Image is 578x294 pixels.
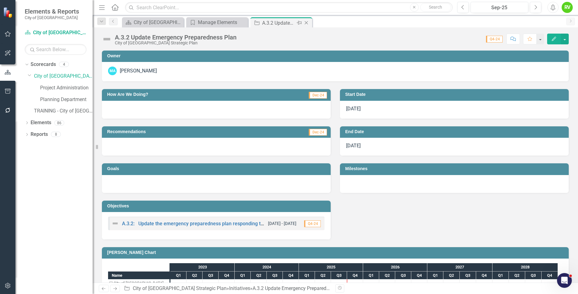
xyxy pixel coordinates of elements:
[473,4,526,11] div: Sep-25
[420,3,451,12] button: Search
[345,129,566,134] h3: End Date
[25,8,79,15] span: Elements & Reports
[345,166,566,171] h3: Milestones
[309,92,327,99] span: Dec-24
[395,272,411,280] div: Q3
[120,67,157,75] div: [PERSON_NAME]
[108,272,170,279] div: Name
[186,272,203,280] div: Q2
[379,272,395,280] div: Q2
[122,221,351,227] a: A.3.2: Update the emergency preparedness plan responding to environmental and emergency impacts
[25,15,79,20] small: City of [GEOGRAPHIC_DATA]
[542,272,558,280] div: Q4
[345,92,566,97] h3: Start Date
[59,62,69,67] div: 4
[509,272,525,280] div: Q2
[346,106,361,112] span: [DATE]
[107,204,328,208] h3: Objectives
[562,2,573,13] button: RV
[108,67,117,75] div: MA
[429,5,442,10] span: Search
[188,18,246,26] a: Manage Elements
[235,263,299,271] div: 2024
[107,92,258,97] h3: How Are We Doing?
[471,2,528,13] button: Sep-25
[363,263,427,271] div: 2026
[235,272,251,280] div: Q1
[25,44,86,55] input: Search Below...
[102,34,112,44] img: Not Defined
[114,279,168,287] div: City of [GEOGRAPHIC_DATA] Strategic Plan
[3,7,14,18] img: ClearPoint Strategy
[31,131,48,138] a: Reports
[108,279,170,287] div: City of Tarpon Springs Strategic Plan
[124,18,182,26] a: City of [GEOGRAPHIC_DATA] Strategic Plan
[31,61,56,68] a: Scorecards
[315,272,331,280] div: Q2
[31,119,51,126] a: Elements
[34,108,93,115] a: TRAINING - City of [GEOGRAPHIC_DATA]
[107,54,566,58] h3: Owner
[299,272,315,280] div: Q1
[363,272,379,280] div: Q1
[309,129,327,136] span: Dec-24
[40,84,93,92] a: Project Administration
[115,41,237,45] div: City of [GEOGRAPHIC_DATA] Strategic Plan
[304,220,321,227] span: Q4-24
[443,272,460,280] div: Q2
[299,263,363,271] div: 2025
[253,285,348,291] div: A.3.2 Update Emergency Preparedness Plan
[25,29,86,36] a: City of [GEOGRAPHIC_DATA] Strategic Plan
[170,272,186,280] div: Q1
[34,73,93,80] a: City of [GEOGRAPHIC_DATA] Strategic Plan
[125,2,453,13] input: Search ClearPoint...
[108,279,170,287] div: Task: City of Tarpon Springs Strategic Plan Start date: 2023-01-01 End date: 2023-01-02
[170,263,235,271] div: 2023
[198,18,246,26] div: Manage Elements
[115,34,237,41] div: A.3.2 Update Emergency Preparedness Plan
[476,272,492,280] div: Q4
[557,273,572,288] iframe: Intercom live chat
[347,272,363,280] div: Q4
[331,272,347,280] div: Q3
[251,272,267,280] div: Q2
[268,221,296,227] small: [DATE] - [DATE]
[107,250,566,255] h3: [PERSON_NAME] Chart
[51,132,61,137] div: 8
[427,263,492,271] div: 2027
[525,272,542,280] div: Q3
[492,272,509,280] div: Q1
[486,36,503,43] span: Q4-24
[283,272,299,280] div: Q4
[460,272,476,280] div: Q3
[346,143,361,149] span: [DATE]
[229,285,250,291] a: Initiatives
[111,220,119,227] img: Not Defined
[492,263,558,271] div: 2028
[427,272,443,280] div: Q1
[203,272,219,280] div: Q3
[124,285,331,292] div: » »
[267,272,283,280] div: Q3
[107,166,328,171] h3: Goals
[133,285,227,291] a: City of [GEOGRAPHIC_DATA] Strategic Plan
[40,96,93,103] a: Planning Department
[134,18,182,26] div: City of [GEOGRAPHIC_DATA] Strategic Plan
[219,272,235,280] div: Q4
[262,19,295,27] div: A.3.2 Update Emergency Preparedness Plan
[107,129,255,134] h3: Recommendations
[411,272,427,280] div: Q4
[54,120,64,125] div: 86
